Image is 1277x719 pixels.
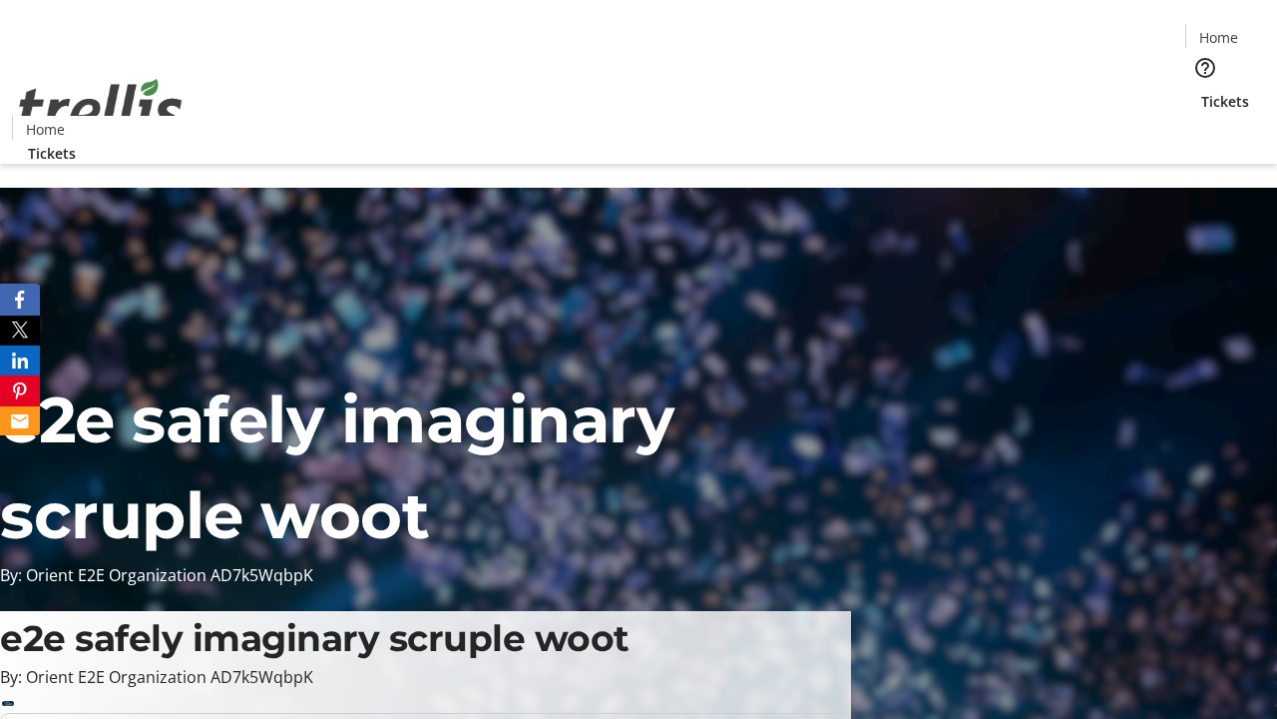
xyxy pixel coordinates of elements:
[26,119,65,140] span: Home
[1199,27,1238,48] span: Home
[13,119,77,140] a: Home
[1185,112,1225,152] button: Cart
[28,143,76,164] span: Tickets
[12,57,190,157] img: Orient E2E Organization AD7k5WqbpK's Logo
[1185,91,1265,112] a: Tickets
[1186,27,1250,48] a: Home
[12,143,92,164] a: Tickets
[1185,48,1225,88] button: Help
[1201,91,1249,112] span: Tickets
